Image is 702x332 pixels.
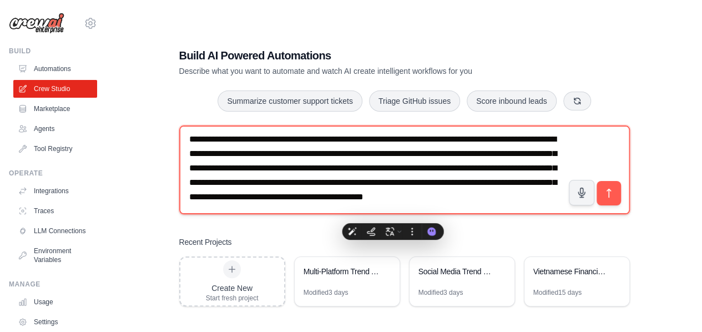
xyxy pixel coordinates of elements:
[647,279,702,332] div: Tiện ích trò chuyện
[647,279,702,332] iframe: Chat Widget
[13,80,97,98] a: Crew Studio
[9,280,97,289] div: Manage
[206,294,259,303] div: Start fresh project
[304,288,349,297] div: Modified 3 days
[13,202,97,220] a: Traces
[13,60,97,78] a: Automations
[13,182,97,200] a: Integrations
[569,180,594,205] button: Click to speak your automation idea
[218,90,362,112] button: Summarize customer support tickets
[418,266,494,277] div: Social Media Trend Research Automation
[13,120,97,138] a: Agents
[418,288,463,297] div: Modified 3 days
[179,237,232,248] h3: Recent Projects
[206,283,259,294] div: Create New
[9,47,97,56] div: Build
[9,13,64,34] img: Logo
[533,288,582,297] div: Modified 15 days
[369,90,460,112] button: Triage GitHub issues
[13,222,97,240] a: LLM Connections
[467,90,557,112] button: Score inbound leads
[13,313,97,331] a: Settings
[9,169,97,178] div: Operate
[563,92,591,110] button: Get new suggestions
[13,293,97,311] a: Usage
[179,66,552,77] p: Describe what you want to automate and watch AI create intelligent workflows for you
[179,48,552,63] h1: Build AI Powered Automations
[304,266,380,277] div: Multi-Platform Trend Analysis with Groq
[533,266,609,277] div: Vietnamese Financial Data & Concepts Assistant
[13,242,97,269] a: Environment Variables
[13,100,97,118] a: Marketplace
[13,140,97,158] a: Tool Registry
